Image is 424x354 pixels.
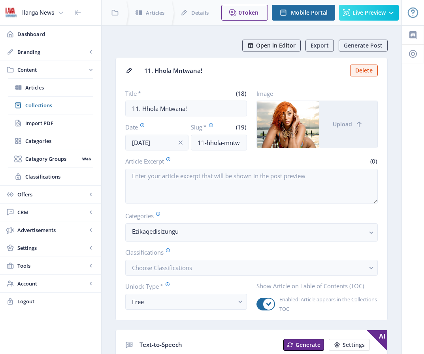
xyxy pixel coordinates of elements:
[177,139,185,147] nb-icon: info
[125,157,249,166] label: Article Excerpt
[17,297,95,305] span: Logout
[8,114,93,132] a: Import PDF
[17,226,87,234] span: Advertisements
[369,157,378,165] span: (0)
[221,5,268,21] button: 0Token
[79,155,93,163] nb-badge: Web
[125,294,247,310] button: Free
[191,123,216,131] label: Slug
[125,260,378,276] button: Choose Classifications
[235,123,247,131] span: (19)
[17,280,87,287] span: Account
[146,9,164,17] span: Articles
[339,5,399,21] button: Live Preview
[256,42,296,49] span: Open in Editor
[17,262,87,270] span: Tools
[333,121,352,128] span: Upload
[305,40,334,51] button: Export
[132,297,234,306] div: Free
[25,84,93,91] span: Articles
[25,173,93,181] span: Classifications
[242,9,258,16] span: Token
[25,155,79,163] span: Category Groups
[8,168,93,185] a: Classifications
[8,132,93,150] a: Categories
[8,97,93,114] a: Collections
[272,5,335,21] button: Mobile Portal
[17,244,87,252] span: Settings
[144,67,345,75] span: 11. Hhola Mntwana!
[125,211,371,220] label: Categories
[25,119,93,127] span: Import PDF
[17,48,87,56] span: Branding
[125,282,241,291] label: Unlock Type
[125,223,378,242] button: Ezikaqedisizungu
[291,10,328,16] span: Mobile Portal
[191,9,209,17] span: Details
[350,65,378,76] button: Delete
[125,101,247,116] input: Type Article Title ...
[17,208,87,216] span: CRM
[173,135,188,150] button: info
[125,89,183,97] label: Title
[8,150,93,167] a: Category GroupsWeb
[22,4,55,21] div: Ilanga News
[17,190,87,198] span: Offers
[125,123,175,131] label: Date
[8,79,93,96] a: Articles
[339,40,388,51] button: Generate Post
[311,42,329,49] span: Export
[235,89,247,97] span: (18)
[5,6,17,19] img: 6e32966d-d278-493e-af78-9af65f0c2223.png
[17,30,95,38] span: Dashboard
[125,248,371,257] label: Classifications
[319,101,377,148] button: Upload
[191,135,247,150] input: this-is-how-a-slug-looks-like
[125,135,188,150] input: Publishing Date
[256,282,372,290] label: Show Article on Table of Contents (TOC)
[344,42,383,49] span: Generate Post
[132,264,192,272] span: Choose Classifications
[275,295,378,314] span: Enabled: Article appears in the Collections TOC
[132,226,365,236] nb-select-label: Ezikaqedisizungu
[17,66,87,74] span: Content
[25,101,93,109] span: Collections
[25,137,93,145] span: Categories
[256,89,372,97] label: Image
[352,10,386,16] span: Live Preview
[242,40,301,51] button: Open in Editor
